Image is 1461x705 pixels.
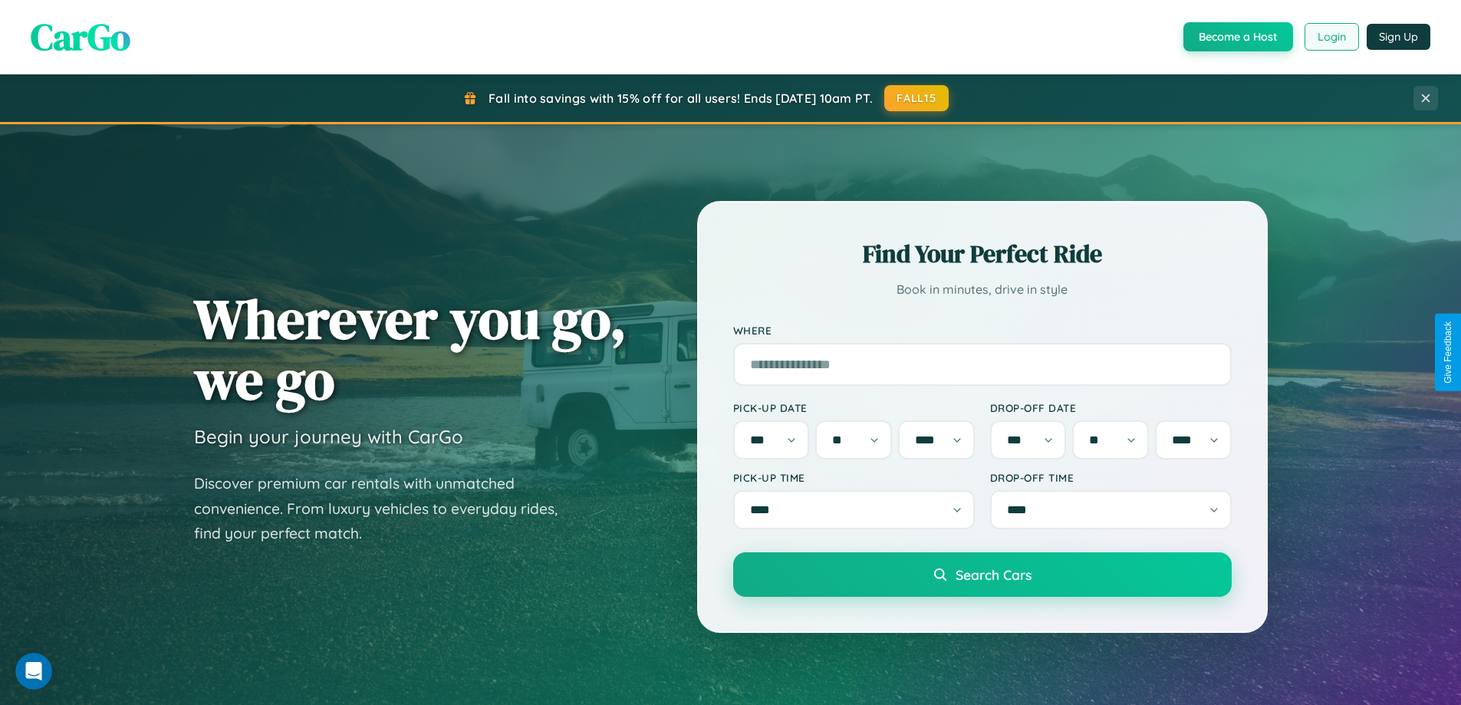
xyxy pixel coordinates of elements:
label: Drop-off Date [990,401,1232,414]
p: Book in minutes, drive in style [733,278,1232,301]
button: FALL15 [884,85,949,111]
label: Drop-off Time [990,471,1232,484]
button: Search Cars [733,552,1232,597]
label: Where [733,324,1232,337]
div: Give Feedback [1443,321,1453,384]
h1: Wherever you go, we go [194,288,627,410]
h2: Find Your Perfect Ride [733,237,1232,271]
button: Login [1305,23,1359,51]
label: Pick-up Time [733,471,975,484]
button: Become a Host [1183,22,1293,51]
label: Pick-up Date [733,401,975,414]
button: Sign Up [1367,24,1430,50]
span: CarGo [31,12,130,62]
p: Discover premium car rentals with unmatched convenience. From luxury vehicles to everyday rides, ... [194,471,577,546]
span: Fall into savings with 15% off for all users! Ends [DATE] 10am PT. [489,91,873,106]
iframe: Intercom live chat [15,653,52,690]
span: Search Cars [956,566,1032,583]
h3: Begin your journey with CarGo [194,425,463,448]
